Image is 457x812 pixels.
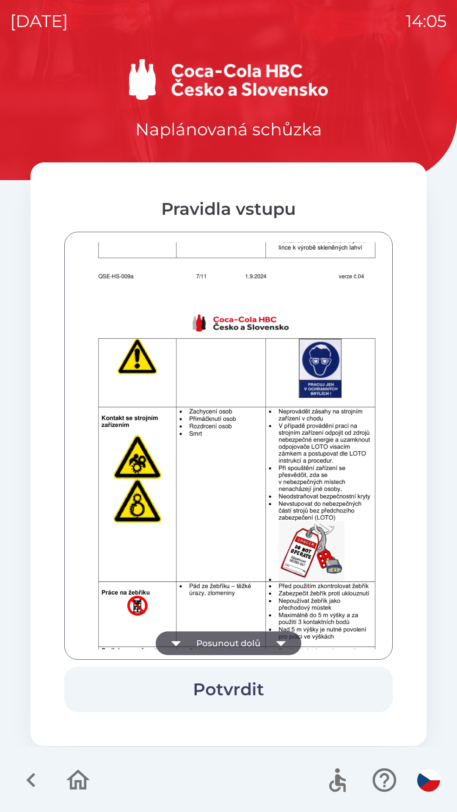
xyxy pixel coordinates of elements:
div: Pravidla vstupu [64,196,393,222]
img: cs flag [417,769,440,792]
p: 14:05 [406,8,447,34]
p: Naplánovaná schůzka [135,117,322,142]
p: [DATE] [10,8,68,34]
img: Gh9TYs2l4OnMrhIHrsRewk377bZ9CQrK43LELnY3EtdwLQsJczj1wtnpbrSLz9jZaIfeAeQGpYWwHKlIPz95iLojtnKkrQ8qu... [75,299,403,763]
img: Logo [30,59,427,100]
button: Potvrdit [64,667,393,712]
button: Posunout dolů [156,631,301,655]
